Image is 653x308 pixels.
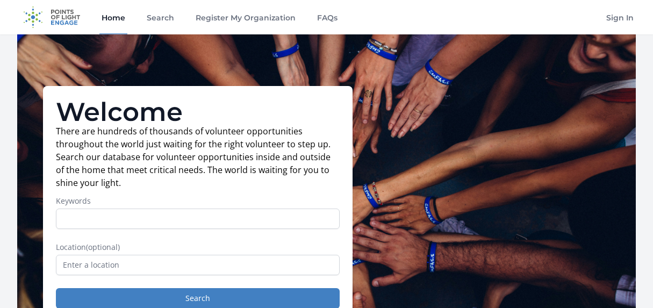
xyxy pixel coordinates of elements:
p: There are hundreds of thousands of volunteer opportunities throughout the world just waiting for ... [56,125,340,189]
input: Enter a location [56,255,340,275]
span: (optional) [86,242,120,252]
h1: Welcome [56,99,340,125]
label: Location [56,242,340,253]
label: Keywords [56,196,340,206]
